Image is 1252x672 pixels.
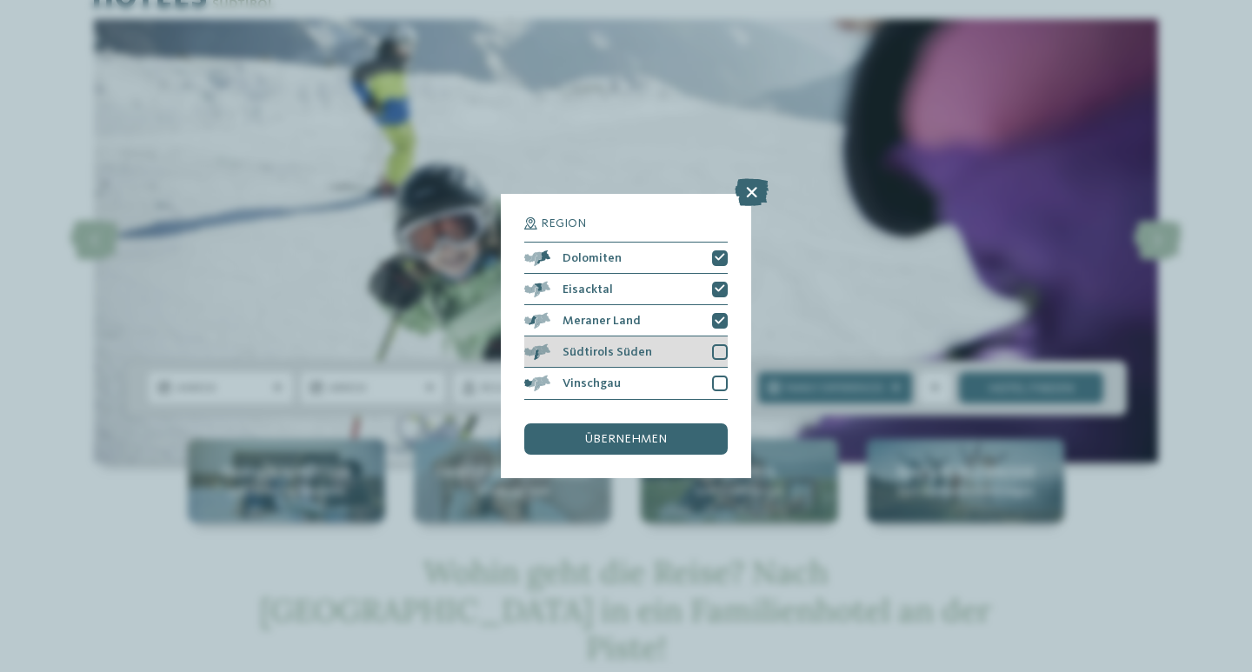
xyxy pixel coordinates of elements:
span: Dolomiten [563,252,622,264]
span: Eisacktal [563,283,613,296]
span: Region [541,217,586,230]
span: Südtirols Süden [563,346,652,358]
span: Meraner Land [563,315,641,327]
span: übernehmen [585,433,667,445]
span: Vinschgau [563,377,621,389]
